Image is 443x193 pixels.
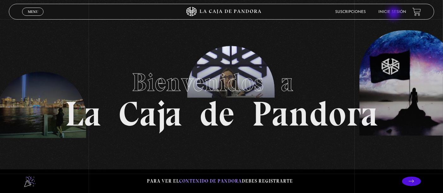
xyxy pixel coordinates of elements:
[412,8,421,16] a: View your shopping cart
[65,62,378,131] h1: La Caja de Pandora
[179,178,242,184] span: contenido de Pandora
[378,10,406,14] a: Inicie sesión
[335,10,366,14] a: Suscripciones
[132,67,311,97] span: Bienvenidos a
[147,177,293,185] p: Para ver el debes registrarte
[26,15,40,20] span: Cerrar
[28,10,38,14] span: Menu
